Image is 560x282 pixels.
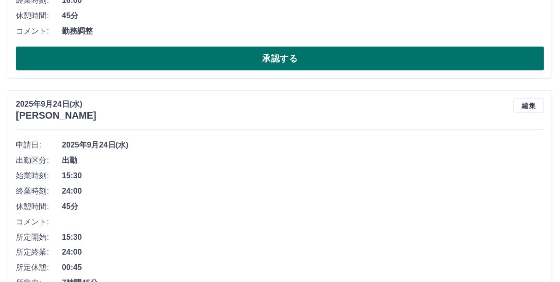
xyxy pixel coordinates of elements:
[62,247,544,258] span: 24:00
[62,201,544,212] span: 45分
[16,98,96,110] p: 2025年9月24日(水)
[62,155,544,166] span: 出勤
[16,232,62,243] span: 所定開始:
[62,185,544,197] span: 24:00
[16,262,62,274] span: 所定休憩:
[62,10,544,22] span: 45分
[16,185,62,197] span: 終業時刻:
[16,47,544,71] button: 承認する
[16,155,62,166] span: 出勤区分:
[62,25,544,37] span: 勤務調整
[16,201,62,212] span: 休憩時間:
[62,262,544,274] span: 00:45
[513,98,544,113] button: 編集
[16,110,96,121] h3: [PERSON_NAME]
[62,170,544,182] span: 15:30
[16,216,62,228] span: コメント:
[16,10,62,22] span: 休憩時間:
[16,25,62,37] span: コメント:
[16,139,62,151] span: 申請日:
[16,170,62,182] span: 始業時刻:
[62,232,544,243] span: 15:30
[62,139,544,151] span: 2025年9月24日(水)
[16,247,62,258] span: 所定終業:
